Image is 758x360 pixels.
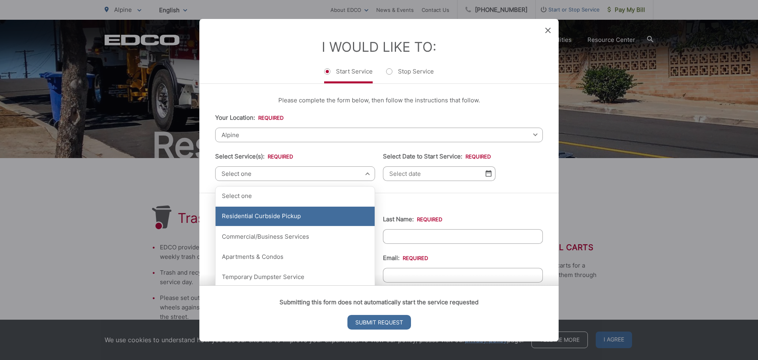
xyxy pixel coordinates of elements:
label: Select Service(s): [215,153,293,160]
img: Select date [486,170,492,177]
strong: Submitting this form does not automatically start the service requested [280,298,478,306]
input: Submit Request [347,315,411,330]
span: Alpine [215,127,543,142]
div: Commercial/Business Services [216,227,375,247]
label: Email: [383,254,428,261]
input: Select date [383,166,495,181]
label: Select Date to Start Service: [383,153,491,160]
div: Temporary Dumpster Service [216,267,375,287]
div: Apartments & Condos [216,247,375,267]
label: Start Service [324,67,373,83]
span: Select one [215,166,375,181]
label: Stop Service [386,67,434,83]
div: Select one [216,186,375,206]
div: Residential Curbside Pickup [216,207,375,226]
p: Please complete the form below, then follow the instructions that follow. [215,95,543,105]
label: Your Location: [215,114,283,121]
label: I Would Like To: [322,38,436,55]
label: Last Name: [383,215,442,222]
